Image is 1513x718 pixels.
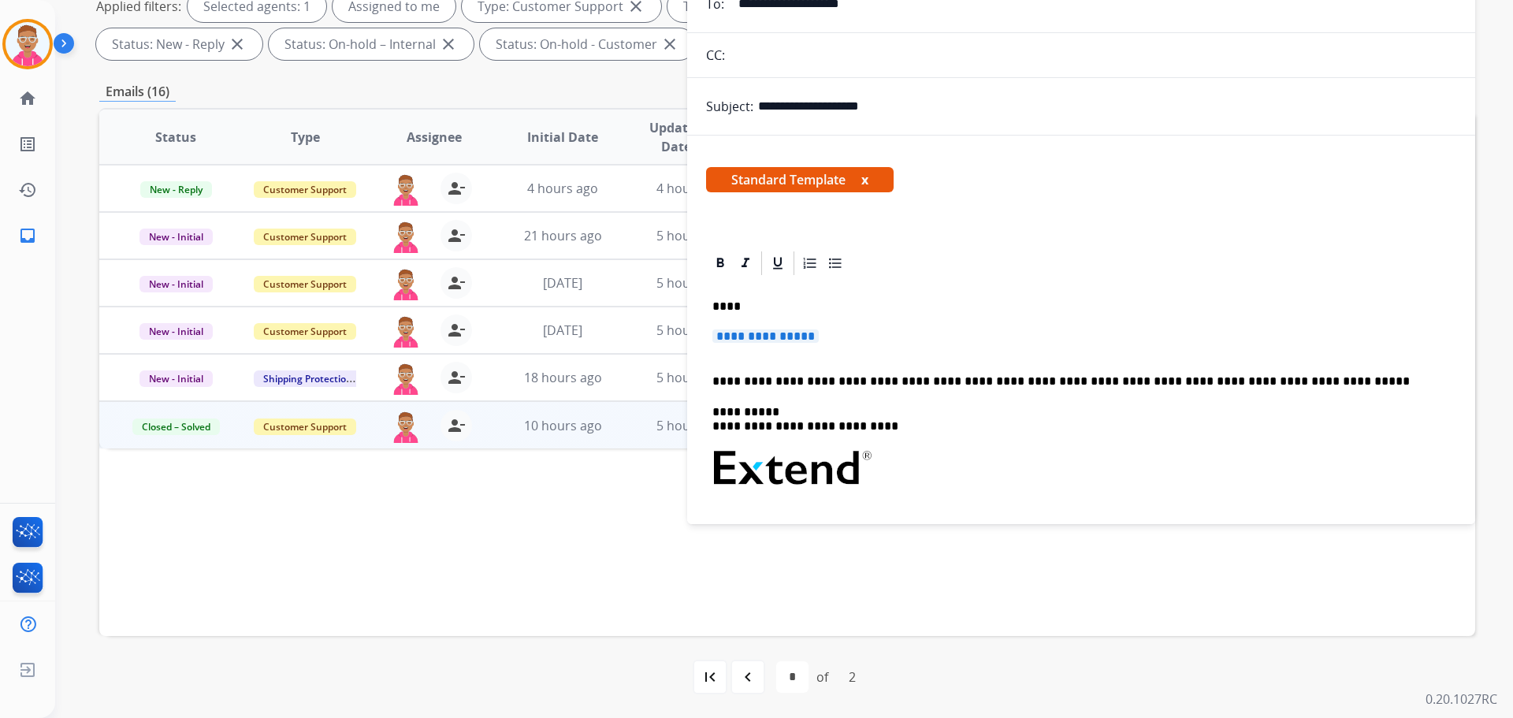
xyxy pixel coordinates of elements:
[861,170,868,189] button: x
[524,369,602,386] span: 18 hours ago
[254,419,356,435] span: Customer Support
[823,251,847,275] div: Bullet List
[524,417,602,434] span: 10 hours ago
[390,314,422,348] img: agent-avatar
[706,46,725,65] p: CC:
[543,322,582,339] span: [DATE]
[132,419,220,435] span: Closed – Solved
[139,229,213,245] span: New - Initial
[447,321,466,340] mat-icon: person_remove
[656,417,727,434] span: 5 hours ago
[254,323,356,340] span: Customer Support
[6,22,50,66] img: avatar
[139,276,213,292] span: New - Initial
[99,82,176,102] p: Emails (16)
[447,416,466,435] mat-icon: person_remove
[18,180,37,199] mat-icon: history
[291,128,320,147] span: Type
[228,35,247,54] mat-icon: close
[447,179,466,198] mat-icon: person_remove
[254,229,356,245] span: Customer Support
[447,273,466,292] mat-icon: person_remove
[1426,690,1497,709] p: 0.20.1027RC
[706,97,753,116] p: Subject:
[390,220,422,253] img: agent-avatar
[390,267,422,300] img: agent-avatar
[656,322,727,339] span: 5 hours ago
[139,323,213,340] span: New - Initial
[766,251,790,275] div: Underline
[254,370,362,387] span: Shipping Protection
[527,180,598,197] span: 4 hours ago
[96,28,262,60] div: Status: New - Reply
[140,181,212,198] span: New - Reply
[656,274,727,292] span: 5 hours ago
[656,227,727,244] span: 5 hours ago
[543,274,582,292] span: [DATE]
[269,28,474,60] div: Status: On-hold – Internal
[447,368,466,387] mat-icon: person_remove
[390,410,422,443] img: agent-avatar
[527,128,598,147] span: Initial Date
[254,181,356,198] span: Customer Support
[139,370,213,387] span: New - Initial
[656,180,727,197] span: 4 hours ago
[18,89,37,108] mat-icon: home
[254,276,356,292] span: Customer Support
[18,226,37,245] mat-icon: inbox
[798,251,822,275] div: Ordered List
[706,167,894,192] span: Standard Template
[407,128,462,147] span: Assignee
[155,128,196,147] span: Status
[708,251,732,275] div: Bold
[480,28,695,60] div: Status: On-hold - Customer
[18,135,37,154] mat-icon: list_alt
[447,226,466,245] mat-icon: person_remove
[390,173,422,206] img: agent-avatar
[524,227,602,244] span: 21 hours ago
[390,362,422,395] img: agent-avatar
[656,369,727,386] span: 5 hours ago
[641,118,712,156] span: Updated Date
[738,668,757,686] mat-icon: navigate_before
[816,668,828,686] div: of
[734,251,757,275] div: Italic
[660,35,679,54] mat-icon: close
[701,668,719,686] mat-icon: first_page
[439,35,458,54] mat-icon: close
[836,661,868,693] div: 2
